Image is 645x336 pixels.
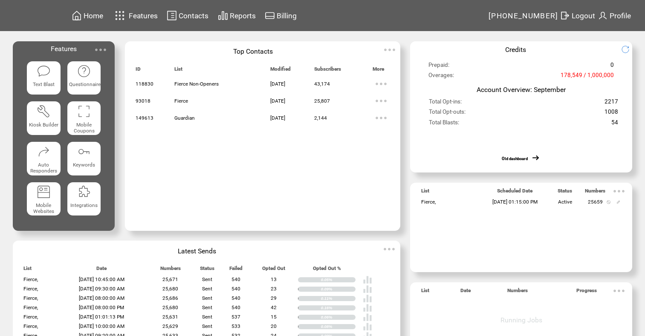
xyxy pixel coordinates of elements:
[174,81,219,87] span: Fierce Non-Openers
[231,314,240,320] span: 537
[69,81,101,87] span: Questionnaire
[202,304,212,310] span: Sent
[321,287,356,292] div: 0.09%
[136,98,150,104] span: 93018
[27,61,61,95] a: Text Blast
[373,75,390,92] img: ellypsis.svg
[79,314,124,320] span: [DATE] 01:01:13 PM
[558,9,596,22] a: Logout
[217,9,257,22] a: Reports
[67,182,101,216] a: Integrations
[381,241,398,258] img: ellypsis.svg
[23,276,38,282] span: Fierce,
[270,115,285,121] span: [DATE]
[230,11,256,20] span: Reports
[363,322,372,331] img: poll%20-%20white.svg
[200,265,214,275] span: Status
[23,323,38,329] span: Fierce,
[179,11,208,20] span: Contacts
[37,145,50,158] img: auto-responders.svg
[558,199,572,205] span: Active
[67,142,101,175] a: Keywords
[363,275,372,284] img: poll%20-%20white.svg
[321,296,356,301] div: 0.11%
[33,202,54,214] span: Mobile Websites
[373,92,390,109] img: ellypsis.svg
[262,265,285,275] span: Opted Out
[162,295,178,301] span: 25,686
[321,315,356,320] div: 0.06%
[381,41,398,58] img: ellypsis.svg
[77,185,91,198] img: integrations.svg
[373,109,390,126] img: ellypsis.svg
[96,265,107,275] span: Date
[174,66,182,76] span: List
[30,162,57,174] span: Auto Responders
[70,9,104,22] a: Home
[321,305,356,310] div: 0.16%
[84,11,103,20] span: Home
[23,304,38,310] span: Fierce,
[167,10,177,21] img: contacts.svg
[373,66,384,76] span: More
[231,304,240,310] span: 540
[33,81,55,87] span: Text Blast
[611,119,618,129] span: 54
[271,286,277,292] span: 23
[178,247,216,255] span: Latest Sends
[505,46,526,54] span: Credits
[70,202,98,208] span: Integrations
[321,277,356,282] div: 0.05%
[363,313,372,322] img: poll%20-%20white.svg
[202,286,212,292] span: Sent
[610,282,628,299] img: ellypsis.svg
[77,145,91,158] img: keywords.svg
[605,109,618,119] span: 1008
[113,9,127,23] img: features.svg
[616,200,620,204] img: edit.svg
[136,66,141,76] span: ID
[27,101,61,135] a: Kiosk Builder
[265,10,275,21] img: creidtcard.svg
[23,265,32,275] span: List
[79,276,124,282] span: [DATE] 10:45:00 AM
[162,314,178,320] span: 25,631
[51,45,77,53] span: Features
[231,286,240,292] span: 540
[277,11,297,20] span: Billing
[363,284,372,294] img: poll%20-%20white.svg
[421,188,429,198] span: List
[460,287,471,297] span: Date
[271,323,277,329] span: 20
[560,10,570,21] img: exit.svg
[79,323,124,329] span: [DATE] 10:00:00 AM
[37,64,50,78] img: text-blast.svg
[79,295,124,301] span: [DATE] 08:00:00 AM
[271,295,277,301] span: 29
[72,10,82,21] img: home.svg
[428,62,449,72] span: Prepaid:
[271,314,277,320] span: 15
[162,286,178,292] span: 25,680
[421,287,429,297] span: List
[174,98,188,104] span: Fierce
[67,61,101,95] a: Questionnaire
[428,72,454,82] span: Overages:
[231,276,240,282] span: 540
[165,9,210,22] a: Contacts
[321,324,356,329] div: 0.08%
[421,199,436,205] span: Fierce,
[92,41,109,58] img: ellypsis.svg
[231,295,240,301] span: 540
[598,10,608,21] img: profile.svg
[489,11,558,20] span: [PHONE_NUMBER]
[558,188,572,198] span: Status
[596,9,632,22] a: Profile
[576,287,597,297] span: Progress
[363,294,372,303] img: poll%20-%20white.svg
[271,276,277,282] span: 13
[610,183,628,200] img: ellypsis.svg
[502,156,528,161] a: Old dashboard
[218,10,228,21] img: chart.svg
[229,265,243,275] span: Failed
